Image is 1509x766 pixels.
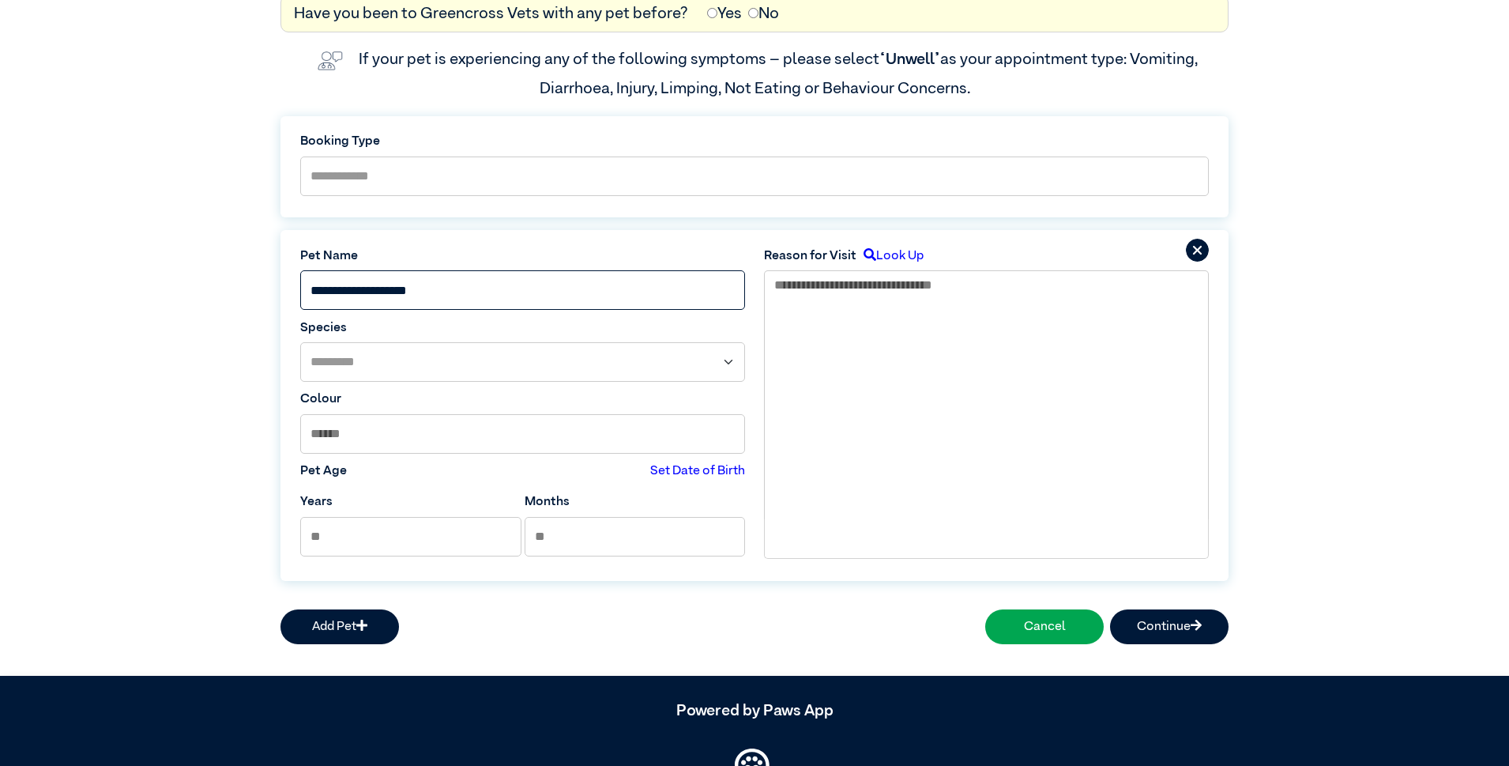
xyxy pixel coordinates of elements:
[1110,609,1229,644] button: Continue
[311,45,349,77] img: vet
[300,319,745,338] label: Species
[748,2,779,25] label: No
[707,8,717,18] input: Yes
[300,132,1209,151] label: Booking Type
[650,462,745,481] label: Set Date of Birth
[525,492,570,511] label: Months
[300,462,347,481] label: Pet Age
[856,247,924,266] label: Look Up
[985,609,1104,644] button: Cancel
[300,247,745,266] label: Pet Name
[300,390,745,409] label: Colour
[280,701,1229,720] h5: Powered by Paws App
[748,8,758,18] input: No
[707,2,742,25] label: Yes
[764,247,856,266] label: Reason for Visit
[294,2,688,25] label: Have you been to Greencross Vets with any pet before?
[359,51,1201,96] label: If your pet is experiencing any of the following symptoms – please select as your appointment typ...
[879,51,940,67] span: “Unwell”
[280,609,399,644] button: Add Pet
[300,492,333,511] label: Years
